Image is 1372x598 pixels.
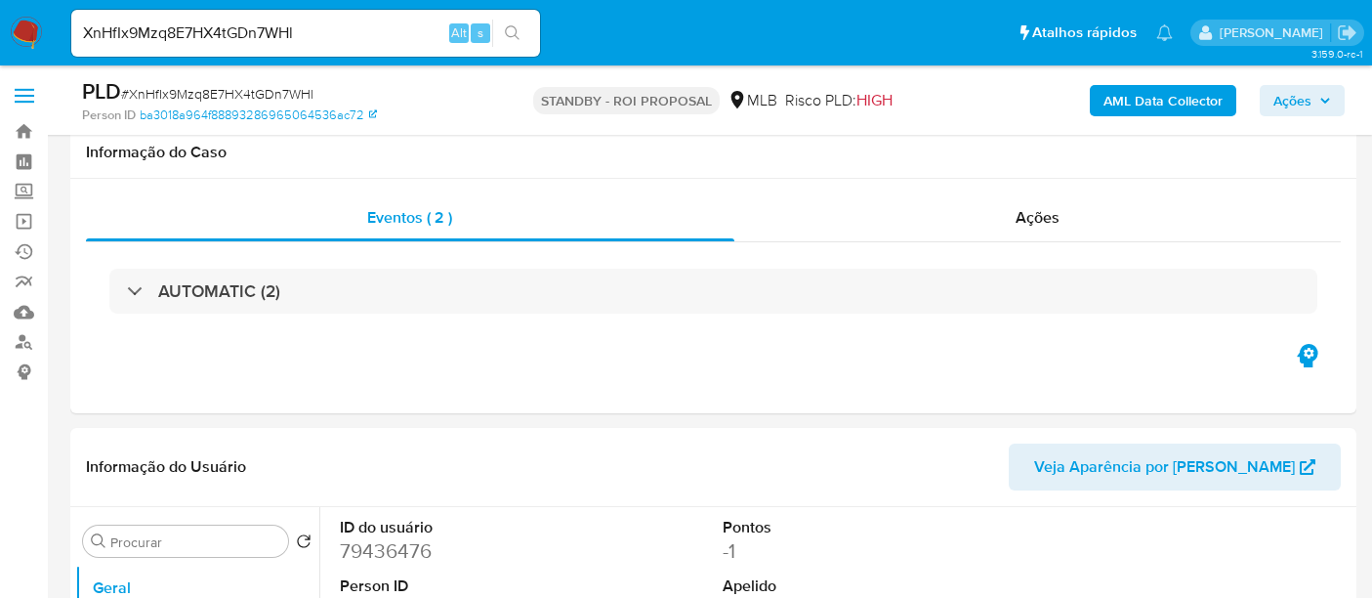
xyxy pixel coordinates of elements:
dt: ID do usuário [340,517,576,538]
span: Risco PLD: [785,90,893,111]
button: AML Data Collector [1090,85,1236,116]
b: Person ID [82,107,136,124]
dt: Apelido [723,576,959,597]
div: AUTOMATIC (2) [109,269,1317,314]
span: Veja Aparência por [PERSON_NAME] [1034,444,1295,491]
button: Procurar [91,534,106,549]
span: Alt [451,23,467,42]
p: erico.trevizan@mercadopago.com.br [1220,23,1330,42]
button: search-icon [492,20,532,47]
span: Atalhos rápidos [1032,22,1137,43]
b: PLD [82,75,121,107]
span: HIGH [856,89,893,111]
dd: 79436476 [340,537,576,565]
input: Procurar [110,534,280,551]
button: Ações [1260,85,1345,116]
span: # XnHfIx9Mzq8E7HX4tGDn7WHl [121,84,313,104]
span: Ações [1273,85,1311,116]
button: Retornar ao pedido padrão [296,534,312,555]
button: Veja Aparência por [PERSON_NAME] [1009,444,1341,491]
h1: Informação do Usuário [86,457,246,477]
h1: Informação do Caso [86,143,1341,162]
div: MLB [728,90,777,111]
a: ba3018a964f88893286965064536ac72 [140,107,377,124]
span: Ações [1016,206,1060,229]
input: Pesquise usuários ou casos... [71,21,540,46]
p: STANDBY - ROI PROPOSAL [533,87,720,114]
b: AML Data Collector [1103,85,1223,116]
a: Notificações [1156,24,1173,41]
span: Eventos ( 2 ) [367,206,452,229]
span: s [478,23,483,42]
dt: Person ID [340,576,576,597]
dd: -1 [723,537,959,565]
dt: Pontos [723,517,959,538]
a: Sair [1337,22,1357,43]
h3: AUTOMATIC (2) [158,280,280,302]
